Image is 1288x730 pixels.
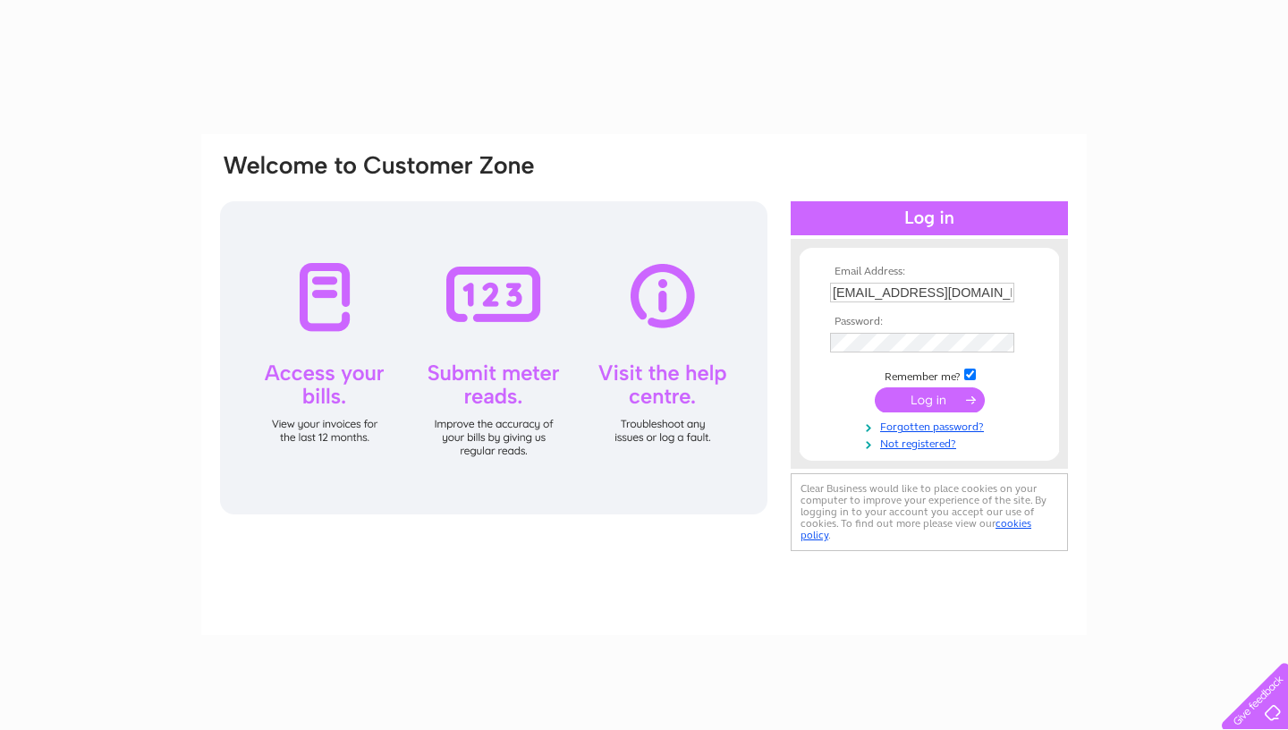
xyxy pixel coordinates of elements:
a: Forgotten password? [830,417,1033,434]
th: Email Address: [826,266,1033,278]
th: Password: [826,316,1033,328]
a: cookies policy [801,517,1031,541]
div: Clear Business would like to place cookies on your computer to improve your experience of the sit... [791,473,1068,551]
td: Remember me? [826,366,1033,384]
input: Submit [875,387,985,412]
a: Not registered? [830,434,1033,451]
